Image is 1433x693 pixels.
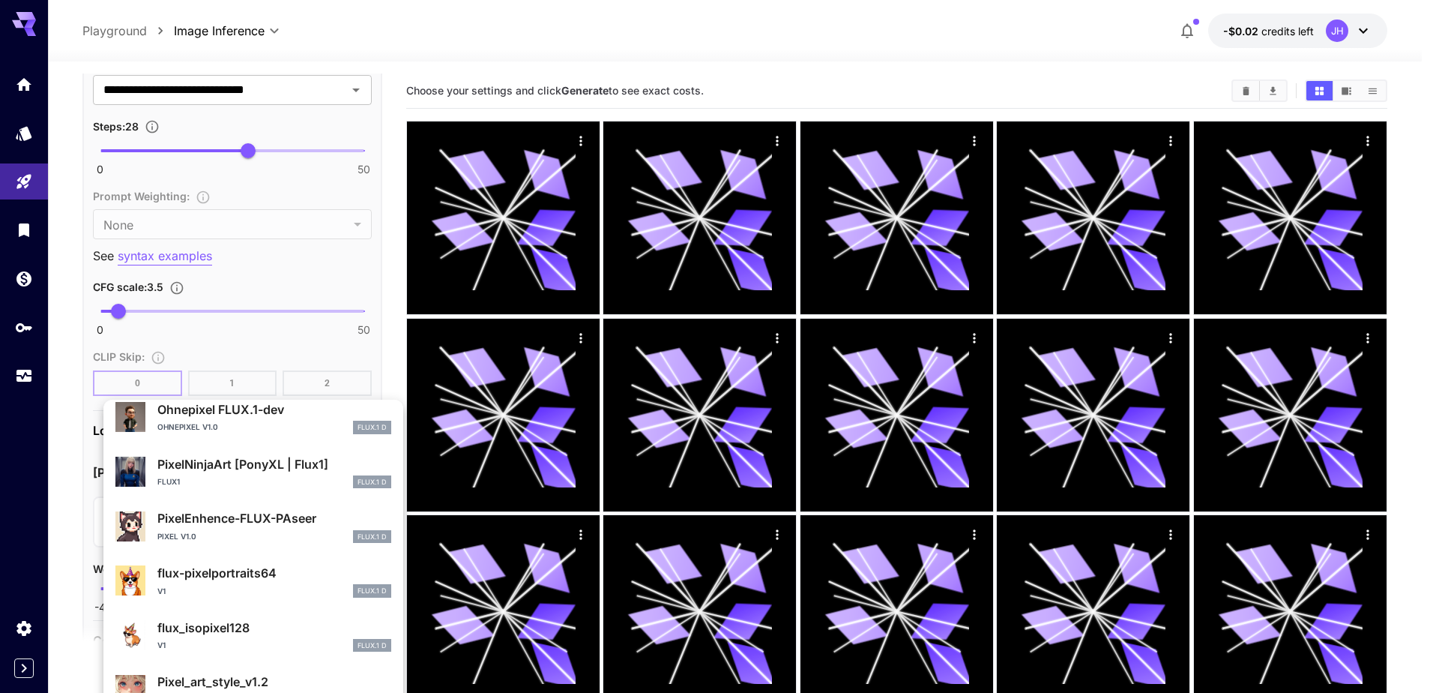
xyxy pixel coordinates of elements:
p: flux_isopixel128 [157,619,391,637]
div: PixelNinjaArt [PonyXL | Flux1]Flux1FLUX.1 D [115,449,391,495]
p: V1 [157,640,166,651]
p: v1 [157,586,166,597]
p: FLUX.1 D [358,640,387,651]
p: FLUX.1 D [358,586,387,596]
p: Pixel v1.0 [157,531,196,542]
div: PixelEnhence-FLUX-PAseerPixel v1.0FLUX.1 D [115,503,391,549]
p: FLUX.1 D [358,477,387,487]
p: PixelEnhence-FLUX-PAseer [157,509,391,527]
p: Flux1 [157,476,180,487]
p: PixelNinjaArt [PonyXL | Flux1] [157,455,391,473]
p: Pixel_art_style_v1.2 [157,673,391,691]
p: flux-pixelportraits64 [157,564,391,582]
div: flux-pixelportraits64v1FLUX.1 D [115,558,391,604]
p: FLUX.1 D [358,532,387,542]
div: flux_isopixel128V1FLUX.1 D [115,613,391,658]
p: FLUX.1 D [358,422,387,433]
p: Ohnepixel FLUX.1-dev [157,400,391,418]
div: Ohnepixel FLUX.1-devohnepixel v1.0FLUX.1 D [115,394,391,440]
p: ohnepixel v1.0 [157,421,218,433]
